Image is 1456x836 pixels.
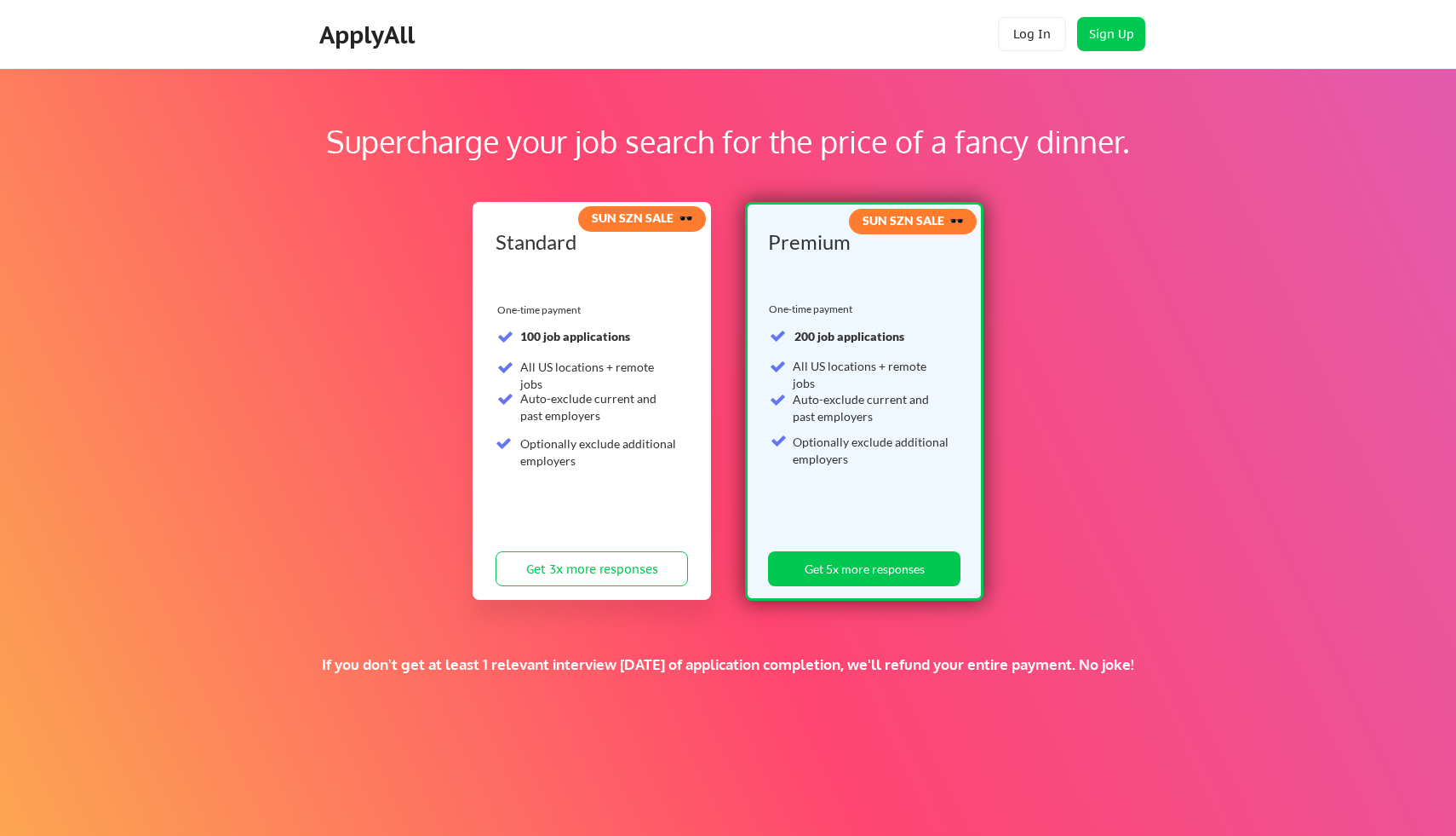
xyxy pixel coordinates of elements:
div: ApplyAll [319,20,420,49]
div: One-time payment [769,303,857,316]
button: Sign Up [1077,17,1145,51]
strong: 200 job applications [794,329,904,343]
div: One-time payment [497,303,586,317]
strong: SUN SZN SALE 🕶️ [592,210,693,225]
strong: 100 job applications [520,329,630,343]
button: Get 3x more responses [496,551,688,586]
div: Optionally exclude additional employers [520,435,678,469]
div: Optionally exclude additional employers [793,434,950,467]
div: All US locations + remote jobs [793,358,950,391]
div: Premium [768,232,954,252]
div: Auto-exclude current and past employers [793,391,950,424]
div: Supercharge your job search for the price of a fancy dinner. [109,118,1347,164]
div: If you don't get at least 1 relevant interview [DATE] of application completion, we'll refund you... [295,655,1161,674]
button: Log In [998,17,1066,51]
strong: SUN SZN SALE 🕶️ [863,213,964,228]
div: All US locations + remote jobs [520,359,678,392]
div: Auto-exclude current and past employers [520,390,678,424]
button: Get 5x more responses [768,551,960,586]
div: Standard [496,232,682,252]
